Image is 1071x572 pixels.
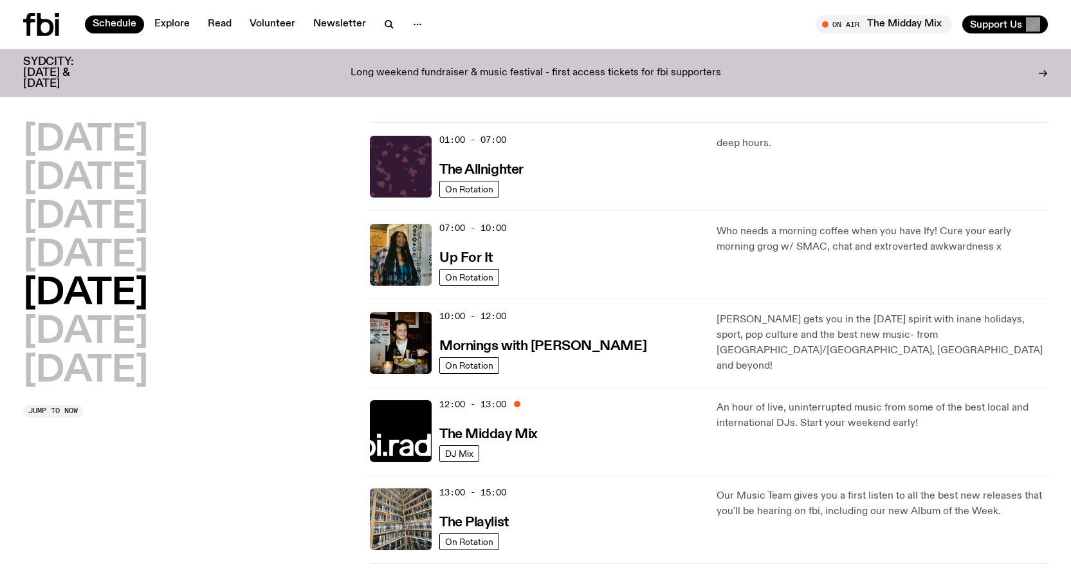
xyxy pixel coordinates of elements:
a: On Rotation [439,533,499,550]
h3: Up For It [439,252,493,265]
a: Mornings with [PERSON_NAME] [439,337,646,353]
a: Schedule [85,15,144,33]
span: On Rotation [445,272,493,282]
p: deep hours. [717,136,1048,151]
button: On AirThe Midday Mix [816,15,952,33]
button: [DATE] [23,315,148,351]
a: Newsletter [306,15,374,33]
button: [DATE] [23,353,148,389]
p: An hour of live, uninterrupted music from some of the best local and international DJs. Start you... [717,400,1048,431]
span: 12:00 - 13:00 [439,398,506,411]
a: The Allnighter [439,161,524,177]
span: 13:00 - 15:00 [439,486,506,499]
button: [DATE] [23,161,148,197]
p: Our Music Team gives you a first listen to all the best new releases that you'll be hearing on fb... [717,488,1048,519]
a: DJ Mix [439,445,479,462]
button: [DATE] [23,276,148,312]
img: A corner shot of the fbi music library [370,488,432,550]
h3: Mornings with [PERSON_NAME] [439,340,646,353]
span: 10:00 - 12:00 [439,310,506,322]
p: Long weekend fundraiser & music festival - first access tickets for fbi supporters [351,68,721,79]
span: 07:00 - 10:00 [439,222,506,234]
button: [DATE] [23,199,148,235]
a: The Midday Mix [439,425,538,441]
span: Jump to now [28,407,78,414]
a: Explore [147,15,197,33]
a: Volunteer [242,15,303,33]
button: Support Us [962,15,1048,33]
span: On Rotation [445,184,493,194]
a: The Playlist [439,513,509,530]
a: On Rotation [439,181,499,198]
span: Support Us [970,19,1022,30]
button: Jump to now [23,405,83,418]
h3: The Allnighter [439,163,524,177]
button: [DATE] [23,122,148,158]
a: On Rotation [439,357,499,374]
a: Read [200,15,239,33]
span: On Rotation [445,360,493,370]
a: Up For It [439,249,493,265]
span: 01:00 - 07:00 [439,134,506,146]
p: Who needs a morning coffee when you have Ify! Cure your early morning grog w/ SMAC, chat and extr... [717,224,1048,255]
span: On Rotation [445,537,493,546]
h3: The Midday Mix [439,428,538,441]
a: On Rotation [439,269,499,286]
span: DJ Mix [445,448,473,458]
p: [PERSON_NAME] gets you in the [DATE] spirit with inane holidays, sport, pop culture and the best ... [717,312,1048,374]
h3: The Playlist [439,516,509,530]
img: Ify - a Brown Skin girl with black braided twists, looking up to the side with her tongue stickin... [370,224,432,286]
button: [DATE] [23,238,148,274]
h3: SYDCITY: [DATE] & [DATE] [23,57,105,89]
img: Sam blankly stares at the camera, brightly lit by a camera flash wearing a hat collared shirt and... [370,312,432,374]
